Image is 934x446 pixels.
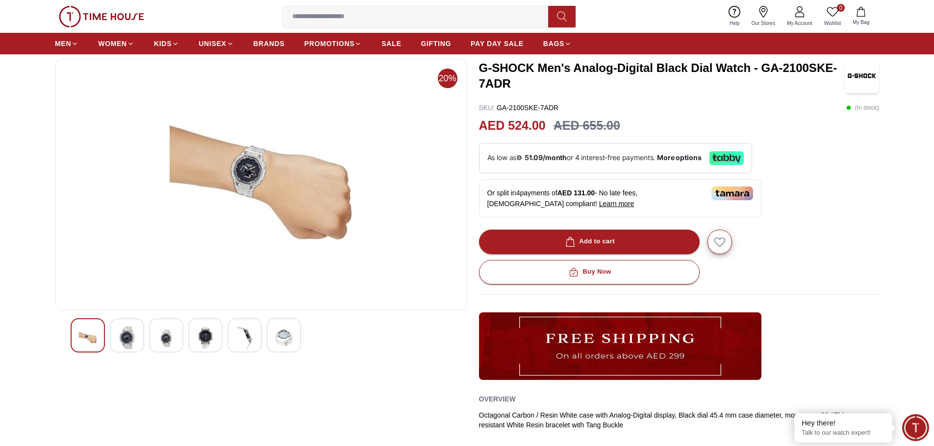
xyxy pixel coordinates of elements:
[55,39,71,48] span: MEN
[849,19,873,26] span: My Bag
[421,39,451,48] span: GIFTING
[421,35,451,52] a: GIFTING
[236,327,253,349] img: G-SHOCK Men's Analog-Digital Black Dial Watch - GA-2100SKE-7ADR
[438,69,457,88] span: 20%
[837,4,845,12] span: 0
[563,236,615,247] div: Add to cart
[59,6,144,27] img: ...
[381,39,401,48] span: SALE
[304,39,355,48] span: PROMOTIONS
[543,39,564,48] span: BAGS
[479,392,516,406] h2: Overview
[845,59,879,93] img: G-SHOCK Men's Analog-Digital Black Dial Watch - GA-2100SKE-7ADR
[479,230,700,254] button: Add to cart
[802,429,885,437] p: Talk to our watch expert!
[381,35,401,52] a: SALE
[479,103,559,113] p: GA-2100SKE-7ADR
[711,187,753,200] img: Tamara
[567,266,611,278] div: Buy Now
[818,4,847,29] a: 0Wishlist
[846,103,879,113] p: ( In stock )
[479,60,845,92] h3: G-SHOCK Men's Analog-Digital Black Dial Watch - GA-2100SKE-7ADR
[55,35,78,52] a: MEN
[471,39,524,48] span: PAY DAY SALE
[79,327,97,349] img: G-SHOCK Men's Analog-Digital Black Dial Watch - GA-2100SKE-7ADR
[479,179,761,217] div: Or split in 4 payments of - No late fees, [DEMOGRAPHIC_DATA] compliant!
[847,5,875,28] button: My Bag
[471,35,524,52] a: PAY DAY SALE
[253,39,285,48] span: BRANDS
[63,67,459,302] img: G-SHOCK Men's Analog-Digital Black Dial Watch - GA-2100SKE-7ADR
[197,327,214,349] img: G-SHOCK Men's Analog-Digital Black Dial Watch - GA-2100SKE-7ADR
[118,327,136,349] img: G-SHOCK Men's Analog-Digital Black Dial Watch - GA-2100SKE-7ADR
[783,20,816,27] span: My Account
[820,20,845,27] span: Wishlist
[479,260,700,284] button: Buy Now
[275,327,293,349] img: G-SHOCK Men's Analog-Digital Black Dial Watch - GA-2100SKE-7ADR
[746,4,781,29] a: Our Stores
[554,117,620,135] h3: AED 655.00
[479,104,495,112] span: SKU :
[748,20,779,27] span: Our Stores
[98,35,134,52] a: WOMEN
[902,414,929,441] div: Chat Widget
[599,200,634,208] span: Learn more
[479,410,880,430] p: Octagonal Carbon / Resin White case with Analog-Digital display, Black dial 45.4 mm case diameter...
[154,39,172,48] span: KIDS
[802,418,885,428] div: Hey there!
[726,20,744,27] span: Help
[543,35,572,52] a: BAGS
[157,327,175,351] img: G-SHOCK Men's Analog-Digital Black Dial Watch - GA-2100SKE-7ADR
[199,39,226,48] span: UNISEX
[557,189,595,197] span: AED 131.00
[724,4,746,29] a: Help
[98,39,127,48] span: WOMEN
[154,35,179,52] a: KIDS
[199,35,233,52] a: UNISEX
[304,35,362,52] a: PROMOTIONS
[479,117,546,135] h2: AED 524.00
[479,312,761,380] img: ...
[253,35,285,52] a: BRANDS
